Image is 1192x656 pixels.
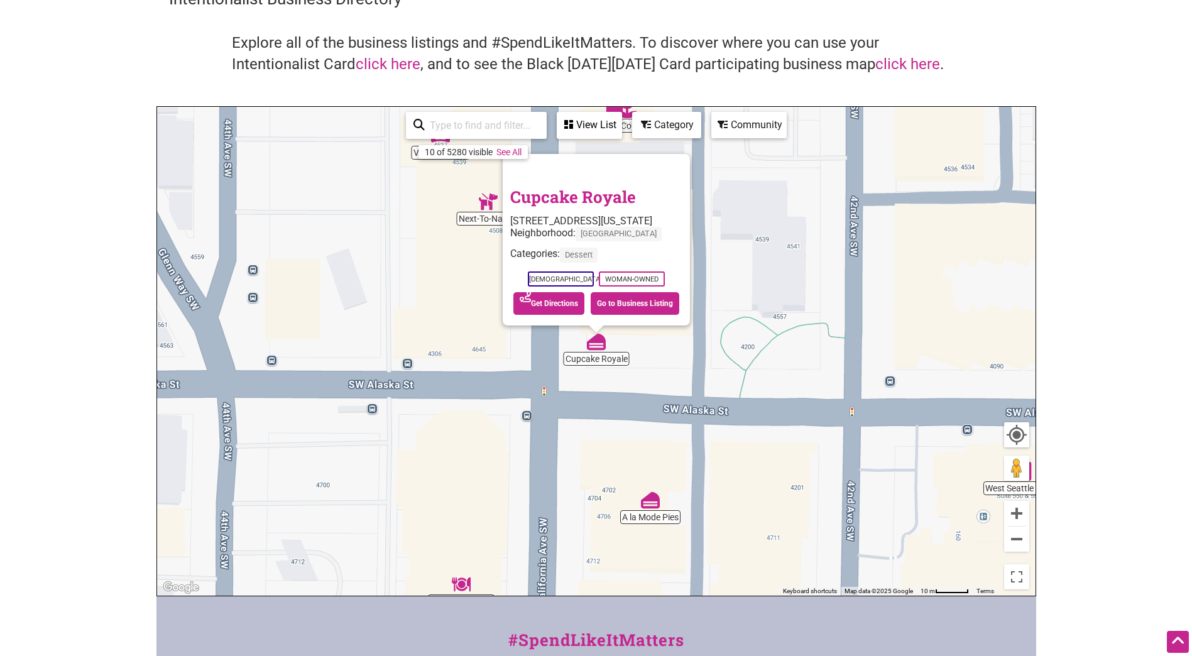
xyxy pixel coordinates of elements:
div: Fleurt Collective [618,99,637,118]
div: 10 of 5280 visible [425,147,493,157]
div: Categories: [510,248,682,269]
a: Get Directions [513,292,584,315]
a: click here [356,55,420,73]
span: Woman-Owned [599,271,665,287]
span: 10 m [921,588,935,594]
button: Zoom out [1004,527,1029,552]
div: West Seattle Animal Hospital [1015,462,1034,481]
span: Map data ©2025 Google [845,588,913,594]
div: Type to search and filter [406,112,547,139]
button: Keyboard shortcuts [783,587,837,596]
div: Community [713,113,785,137]
div: Filter by Community [711,112,787,138]
a: Go to Business Listing [591,292,679,315]
a: Open this area in Google Maps (opens a new window) [160,579,202,596]
a: Terms [976,588,994,594]
div: Tacos Guaymas [452,575,471,594]
div: [STREET_ADDRESS][US_STATE] [510,215,682,227]
button: Your Location [1004,422,1029,447]
div: Cupcake Royale [587,332,606,351]
div: Scroll Back to Top [1167,631,1189,653]
button: Zoom in [1004,501,1029,526]
img: Google [160,579,202,596]
div: See a list of the visible businesses [557,112,622,139]
div: A la Mode Pies [641,491,660,510]
input: Type to find and filter... [425,113,539,138]
a: Cupcake Royale [510,186,636,207]
button: Drag Pegman onto the map to open Street View [1004,456,1029,481]
div: Filter by category [632,112,701,138]
div: Category [633,113,700,137]
a: click here [875,55,940,73]
div: View List [558,113,621,137]
div: Next-To-Nature [479,192,498,211]
div: Neighborhood: [510,227,682,248]
h4: Explore all of the business listings and #SpendLikeItMatters. To discover where you can use your ... [232,33,961,75]
a: See All [496,147,522,157]
button: Toggle fullscreen view [1003,564,1030,591]
button: Close [653,154,685,185]
span: Dessert [560,248,598,263]
span: [GEOGRAPHIC_DATA] [576,227,662,241]
button: Map Scale: 10 m per 50 pixels [917,587,973,596]
span: [DEMOGRAPHIC_DATA]-Owned [528,271,594,287]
